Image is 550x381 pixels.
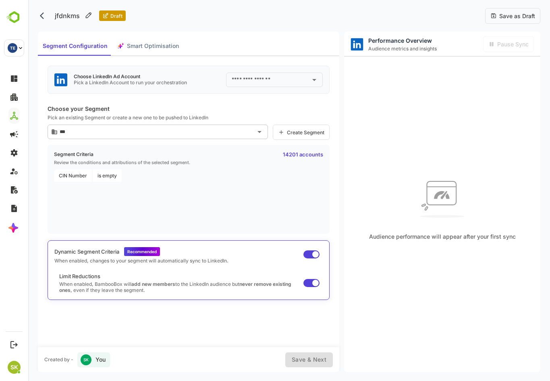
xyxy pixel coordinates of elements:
[81,13,94,19] span: Draft
[26,248,91,255] p: Dynamic Segment Criteria
[19,105,301,112] p: Choose your Segment
[19,115,301,121] p: Pick an existing Segment or create a new one to be pushed to LinkedIn
[31,281,267,293] p: When enabled, BambooBox will to the LinkedIn audience but , even if they leave the segment.
[8,361,21,374] div: SK
[467,41,500,48] span: Pause Sync
[49,352,82,367] div: You
[280,74,292,85] button: Open
[4,10,25,25] img: BambooboxLogoMark.f1c84d78b4c51b1a7b5f700c9845e183.svg
[26,160,162,165] p: Review the conditions and attributions of the selected segment.
[26,258,200,264] p: When enabled, changes to your segment will automatically sync to LinkedIn.
[52,354,63,365] div: SK
[341,233,488,240] span: Audience performance will appear after your first sync
[99,41,151,51] span: Smart Optimisation
[64,169,93,182] span: is empty
[46,73,159,79] p: Choose LinkedIn Ad Account
[455,36,506,52] div: Activate sync in order to activate
[103,281,147,287] strong: add new members
[31,281,263,293] strong: never remove existing ones
[16,357,45,362] div: Created by -
[255,151,295,158] p: 14201 accounts
[8,339,19,350] button: Logout
[31,273,267,279] p: Limit Reductions
[46,79,159,85] p: Pick a LinkedIn Account to run your orchestration
[26,169,64,182] span: CIN Number
[257,352,305,367] div: Fill the title and select segment in order to activate
[99,249,129,254] span: Recommended
[245,125,301,140] a: Create Segment
[340,46,409,52] span: Audience metrics and insights
[10,10,22,22] button: back
[226,126,237,137] button: Open
[8,43,17,53] div: TE
[22,8,56,24] p: jfdnkms
[256,129,296,135] span: Create Segment
[26,151,162,157] p: Segment Criteria
[340,37,409,44] span: Performance Overview
[15,41,79,51] span: Segment Configuration
[469,12,507,19] span: Save as Draft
